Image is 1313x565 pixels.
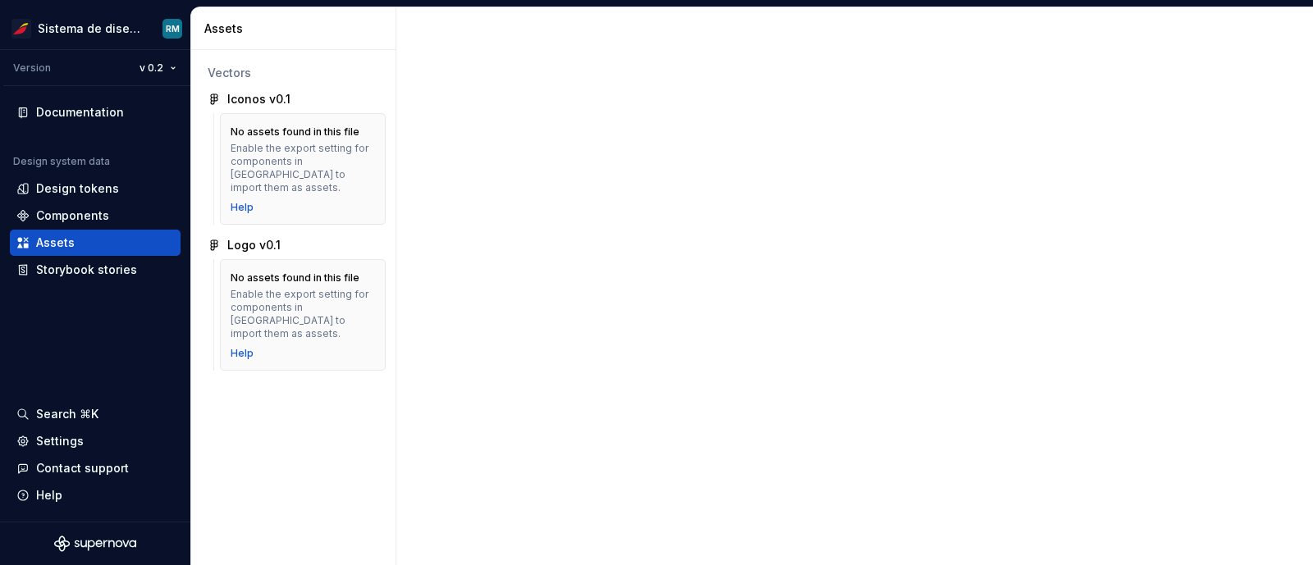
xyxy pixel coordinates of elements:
[36,104,124,121] div: Documentation
[10,401,181,427] button: Search ⌘K
[54,535,136,552] svg: Supernova Logo
[166,22,180,35] div: RM
[231,125,359,139] div: No assets found in this file
[227,91,291,107] div: Iconos v0.1
[36,262,137,278] div: Storybook stories
[11,19,31,39] img: 55604660-494d-44a9-beb2-692398e9940a.png
[13,155,110,168] div: Design system data
[36,460,129,476] div: Contact support
[231,201,254,214] a: Help
[10,482,181,508] button: Help
[36,433,84,449] div: Settings
[13,62,51,75] div: Version
[208,65,379,81] div: Vectors
[231,288,375,340] div: Enable the export setting for components in [GEOGRAPHIC_DATA] to import them as assets.
[38,21,143,37] div: Sistema de diseño Iberia
[10,257,181,283] a: Storybook stories
[231,142,375,194] div: Enable the export setting for components in [GEOGRAPHIC_DATA] to import them as assets.
[36,180,119,197] div: Design tokens
[201,232,386,258] a: Logo v0.1
[10,455,181,481] button: Contact support
[231,347,254,360] a: Help
[10,175,181,202] a: Design tokens
[204,21,389,37] div: Assets
[201,86,386,112] a: Iconos v0.1
[36,406,98,422] div: Search ⌘K
[36,207,109,224] div: Components
[3,11,187,46] button: Sistema de diseño IberiaRM
[10,99,181,125] a: Documentation
[132,57,184,80] button: v 0.2
[227,237,281,253] div: Logo v0.1
[36,235,75,251] div: Assets
[10,230,181,256] a: Assets
[10,428,181,454] a: Settings
[140,62,163,75] span: v 0.2
[10,203,181,229] a: Components
[36,487,62,503] div: Help
[231,271,359,285] div: No assets found in this file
